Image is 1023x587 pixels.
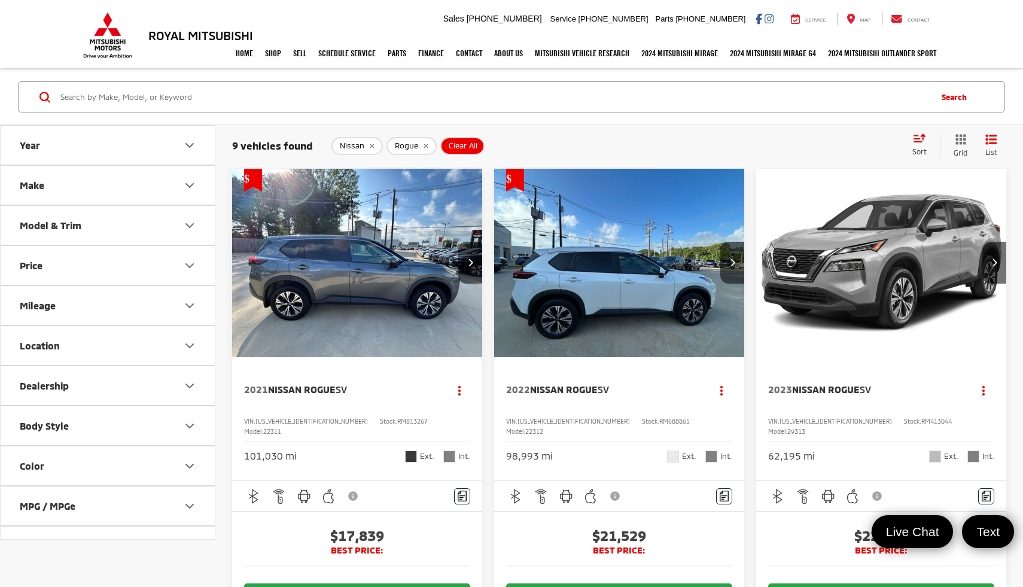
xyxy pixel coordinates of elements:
[443,14,464,23] span: Sales
[780,418,892,425] span: [US_VEHICLE_IDENTIFICATION_NUMBER]
[782,13,835,25] a: Service
[720,491,729,501] img: Comments
[792,384,860,395] span: Nissan Rogue
[635,38,724,68] a: 2024 Mitsubishi Mirage
[244,169,262,191] span: Get Price Drop Alert
[230,38,259,68] a: Home
[605,483,626,509] button: View Disclaimer
[1,326,216,365] button: LocationLocation
[860,384,871,395] span: SV
[20,340,60,351] div: Location
[506,418,517,425] span: VIN:
[244,383,437,396] a: 2021Nissan RogueSV
[255,418,368,425] span: [US_VEHICLE_IDENTIFICATION_NUMBER]
[716,488,732,504] button: Comments
[872,515,954,548] a: Live Chat
[458,242,482,284] button: Next image
[336,384,347,395] span: SV
[982,242,1006,284] button: Next image
[787,428,805,435] span: 29313
[517,418,630,425] span: [US_VEHICLE_IDENTIFICATION_NUMBER]
[244,527,470,545] span: $17,839
[667,451,679,463] span: Pearl White Tricoat
[81,12,135,59] img: Mitsubishi
[182,299,197,313] div: Mileage
[954,148,967,158] span: Grid
[768,545,994,556] span: BEST PRICE:
[534,489,549,504] img: Remote Start
[182,499,197,513] div: MPG / MPGe
[331,137,383,155] button: remove Nissan
[867,483,888,509] button: View Disclaimer
[982,451,994,462] span: Int.
[182,419,197,433] div: Body Style
[929,451,941,463] span: Brilliant Silver Metallic
[405,451,417,463] span: Gun Metallic
[488,38,529,68] a: About Us
[232,139,313,151] span: 9 vehicles found
[756,169,1007,357] div: 2023 Nissan Rogue SV 0
[506,384,530,395] span: 2022
[148,29,253,42] h3: Royal Mitsubishi
[182,138,197,153] div: Year
[805,17,826,23] span: Service
[380,418,397,425] span: Stock:
[756,169,1007,358] img: 2023 Nissan Rogue SV
[182,178,197,193] div: Make
[529,38,635,68] a: Mitsubishi Vehicle Research
[962,515,1014,548] a: Text
[845,489,860,504] img: Apple CarPlay
[20,300,56,311] div: Mileage
[768,418,780,425] span: VIN:
[20,220,81,231] div: Model & Trim
[976,133,1006,158] button: List View
[724,38,822,68] a: 2024 Mitsubishi Mirage G4
[1,126,216,165] button: YearYear
[1,246,216,285] button: PricePrice
[449,141,477,151] span: Clear All
[970,524,1006,540] span: Text
[232,169,483,357] a: 2021 Nissan Rogue SV2021 Nissan Rogue SV2021 Nissan Rogue SV2021 Nissan Rogue SV
[1,286,216,325] button: MileageMileage
[182,339,197,353] div: Location
[20,139,40,151] div: Year
[20,460,44,472] div: Color
[506,169,524,191] span: Get Price Drop Alert
[655,14,673,23] span: Parts
[182,539,197,553] div: Cylinder
[20,380,69,391] div: Dealership
[908,17,930,23] span: Contact
[838,13,879,25] a: Map
[182,379,197,393] div: Dealership
[244,428,263,435] span: Model:
[20,180,44,191] div: Make
[1,366,216,405] button: DealershipDealership
[182,218,197,233] div: Model & Trim
[912,147,927,156] span: Sort
[978,488,994,504] button: Comments
[525,428,543,435] span: 22312
[59,83,930,111] form: Search by Make, Model, or Keyword
[272,489,287,504] img: Remote Start
[720,451,732,462] span: Int.
[263,428,281,435] span: 22311
[420,451,434,462] span: Ext.
[944,451,958,462] span: Ext.
[583,489,598,504] img: Apple CarPlay
[1,446,216,485] button: ColorColor
[768,449,815,463] div: 62,195 mi
[20,500,75,512] div: MPG / MPGe
[20,260,42,271] div: Price
[982,385,985,395] span: dropdown dots
[340,141,364,151] span: Nissan
[904,418,921,425] span: Stock:
[458,491,467,501] img: Comments
[506,449,553,463] div: 98,993 mi
[642,418,659,425] span: Stock:
[244,384,268,395] span: 2021
[395,141,418,151] span: Rogue
[768,428,787,435] span: Model:
[244,418,255,425] span: VIN:
[494,169,745,357] a: 2022 Nissan Rogue SV2022 Nissan Rogue SV2022 Nissan Rogue SV2022 Nissan Rogue SV
[711,379,732,400] button: Actions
